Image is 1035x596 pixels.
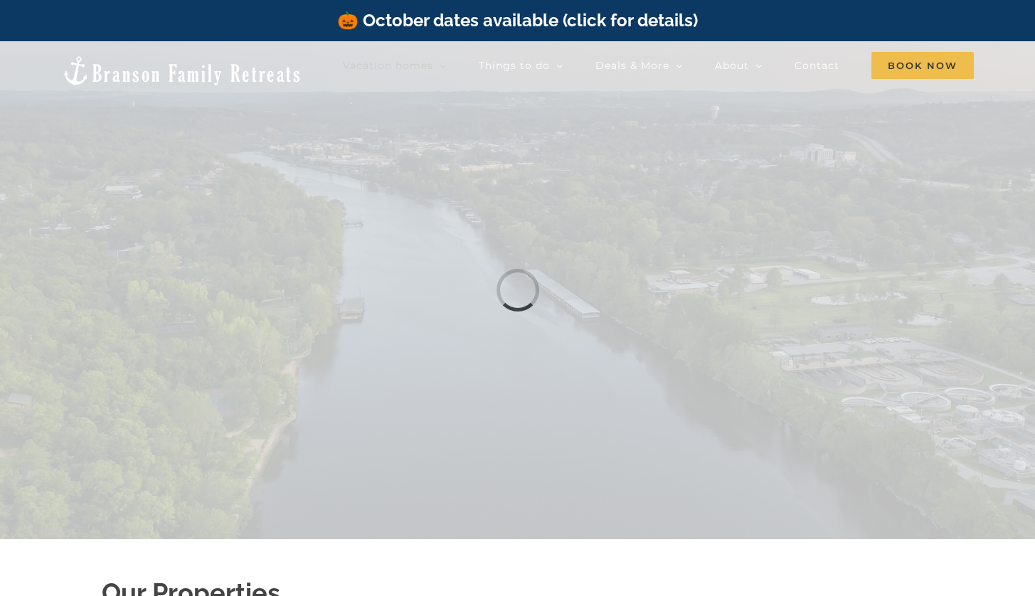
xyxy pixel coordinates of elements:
[871,52,974,79] span: Book Now
[61,55,302,87] img: Branson Family Retreats Logo
[795,51,839,80] a: Contact
[871,51,974,80] a: Book Now
[595,51,683,80] a: Deals & More
[715,60,749,70] span: About
[343,51,447,80] a: Vacation homes
[479,60,550,70] span: Things to do
[343,51,974,80] nav: Main Menu
[343,60,433,70] span: Vacation homes
[479,51,563,80] a: Things to do
[795,60,839,70] span: Contact
[595,60,669,70] span: Deals & More
[715,51,763,80] a: About
[337,10,698,31] a: 🎃 October dates available (click for details)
